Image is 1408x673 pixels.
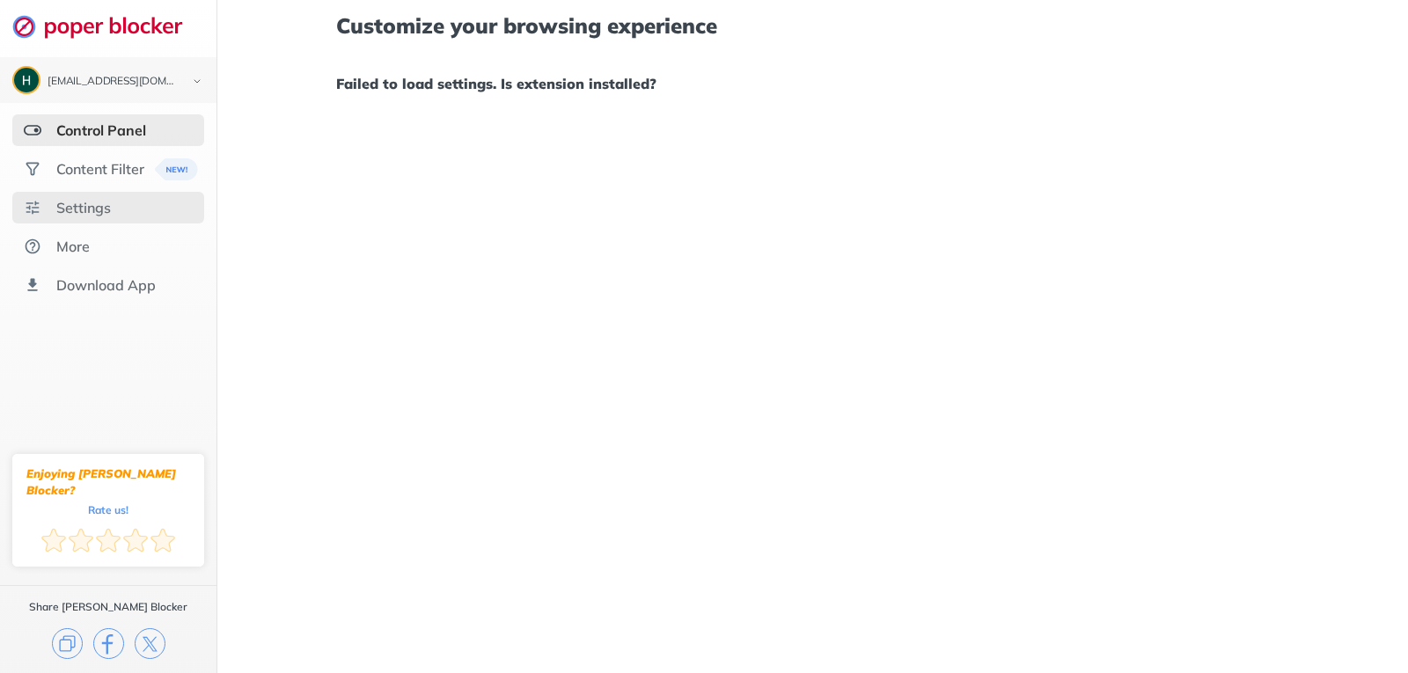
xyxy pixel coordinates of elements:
[26,465,190,499] div: Enjoying [PERSON_NAME] Blocker?
[24,238,41,255] img: about.svg
[56,160,144,178] div: Content Filter
[336,72,1288,95] h1: Failed to load settings. Is extension installed?
[24,121,41,139] img: features-selected.svg
[12,14,202,39] img: logo-webpage.svg
[24,276,41,294] img: download-app.svg
[93,628,124,659] img: facebook.svg
[29,600,187,614] div: Share [PERSON_NAME] Blocker
[24,160,41,178] img: social.svg
[56,199,111,216] div: Settings
[24,199,41,216] img: settings.svg
[56,238,90,255] div: More
[14,68,39,92] img: ACg8ocLX9QcvoSDXeXJUsFJQBWtcrzgVIQwlXyCnmO2wj840RbzcsQ=s96-c
[88,506,128,514] div: Rate us!
[336,14,1288,37] h1: Customize your browsing experience
[187,72,208,91] img: chevron-bottom-black.svg
[56,121,146,139] div: Control Panel
[154,158,197,180] img: menuBanner.svg
[56,276,156,294] div: Download App
[135,628,165,659] img: x.svg
[48,76,178,88] div: waltershuddon@gmail.com
[52,628,83,659] img: copy.svg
